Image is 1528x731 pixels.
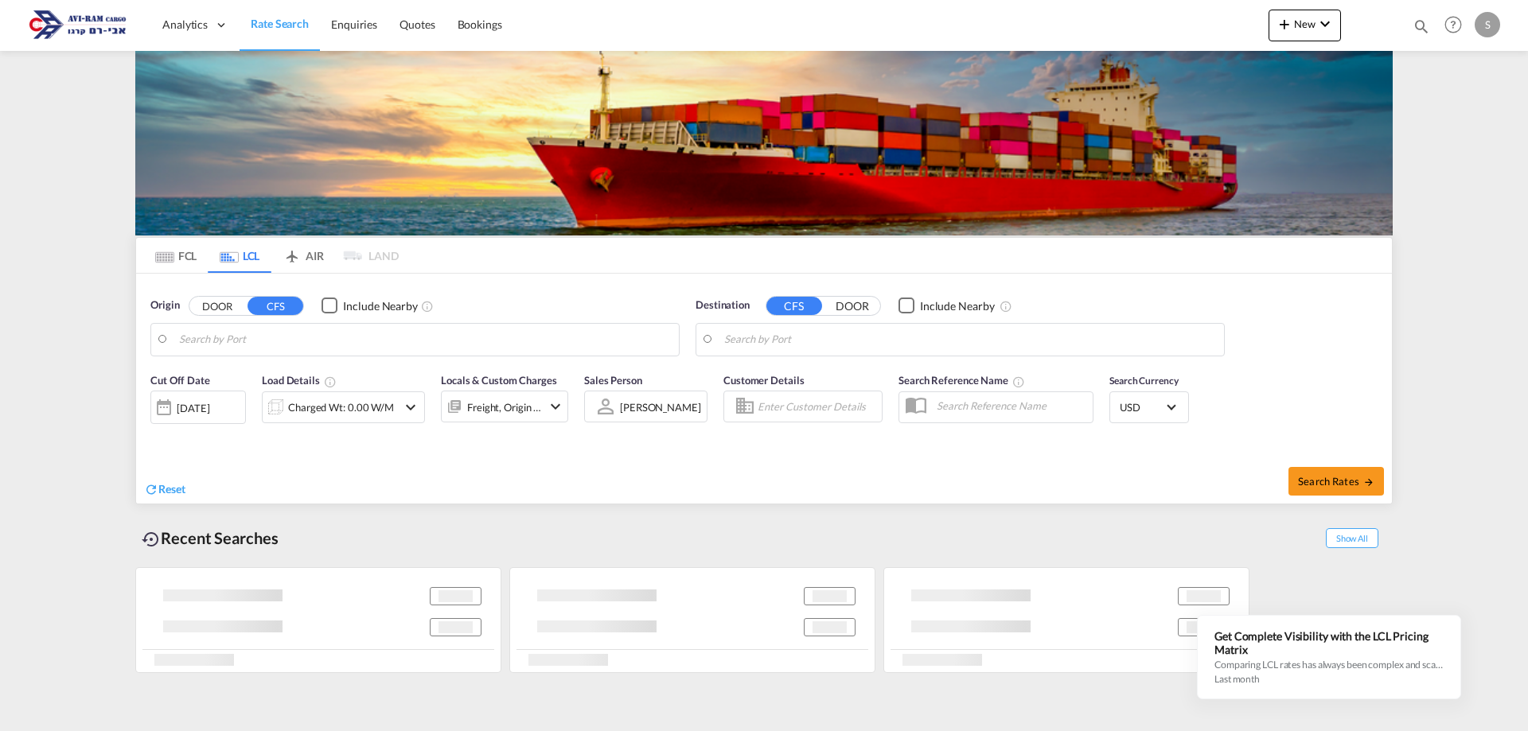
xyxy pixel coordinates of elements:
input: Search Reference Name [929,394,1093,418]
md-datepicker: Select [150,422,162,444]
div: Charged Wt: 0.00 W/Micon-chevron-down [262,391,425,423]
input: Search by Port [724,328,1216,352]
span: Customer Details [723,374,804,387]
img: LCL+%26+FCL+BACKGROUND.png [135,51,1393,235]
md-icon: Your search will be saved by the below given name [1012,375,1025,388]
md-icon: icon-chevron-down [546,397,565,416]
span: Enquiries [331,17,377,31]
md-icon: icon-airplane [283,247,302,259]
span: Bookings [458,17,502,31]
span: USD [1120,400,1164,414]
div: Origin DOOR CFS Checkbox No InkUnchecked: Ignores neighbouring ports when fetching rates.Checked ... [136,274,1392,504]
span: Show All [1326,528,1378,548]
div: Include Nearby [920,298,995,314]
md-select: Sales Person: SARY HAVIV [618,395,703,418]
md-icon: icon-arrow-right [1363,476,1374,488]
button: DOOR [824,297,880,315]
span: Origin [150,297,179,313]
button: CFS [248,297,303,315]
span: Locals & Custom Charges [441,374,557,387]
md-icon: icon-plus 400-fg [1275,14,1294,33]
span: Analytics [162,17,208,33]
md-icon: Unchecked: Ignores neighbouring ports when fetching rates.Checked : Includes neighbouring ports w... [1000,300,1012,313]
md-checkbox: Checkbox No Ink [898,297,995,314]
md-tab-item: AIR [271,238,335,273]
md-icon: Unchecked: Ignores neighbouring ports when fetching rates.Checked : Includes neighbouring ports w... [421,300,434,313]
div: Freight Origin Destination [467,396,542,418]
input: Search by Port [179,328,671,352]
md-checkbox: Checkbox No Ink [322,297,418,314]
span: Search Reference Name [898,374,1025,387]
img: 166978e0a5f911edb4280f3c7a976193.png [24,7,131,43]
button: icon-plus 400-fgNewicon-chevron-down [1269,10,1341,41]
div: S [1475,12,1500,37]
md-icon: icon-magnify [1413,17,1430,35]
button: DOOR [189,297,245,315]
span: Sales Person [584,374,642,387]
span: New [1275,17,1335,30]
div: Recent Searches [135,520,285,556]
div: Freight Origin Destinationicon-chevron-down [441,391,568,422]
span: Search Rates [1298,475,1374,488]
span: Search Currency [1109,375,1179,387]
span: Help [1440,11,1467,38]
span: Rate Search [251,17,309,30]
div: icon-refreshReset [144,481,185,499]
div: icon-magnify [1413,17,1430,41]
div: Charged Wt: 0.00 W/M [288,396,394,418]
div: Help [1440,11,1475,40]
md-select: Select Currency: $ USDUnited States Dollar [1118,395,1180,418]
md-tab-item: FCL [144,238,208,273]
md-icon: icon-backup-restore [142,530,161,549]
span: Reset [158,482,185,496]
span: Destination [696,297,750,313]
div: [PERSON_NAME] [620,401,701,414]
md-icon: icon-refresh [144,482,158,496]
input: Enter Customer Details [758,395,877,418]
div: [DATE] [177,401,209,415]
md-pagination-wrapper: Use the left and right arrow keys to navigate between tabs [144,238,399,273]
button: Search Ratesicon-arrow-right [1288,467,1384,496]
span: Quotes [400,17,435,31]
md-icon: icon-chevron-down [401,398,420,417]
md-tab-item: LCL [208,238,271,273]
md-icon: Chargeable Weight [324,375,337,388]
div: [DATE] [150,391,246,424]
span: Load Details [262,374,337,387]
button: CFS [766,297,822,315]
span: Cut Off Date [150,374,210,387]
div: Include Nearby [343,298,418,314]
md-icon: icon-chevron-down [1316,14,1335,33]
